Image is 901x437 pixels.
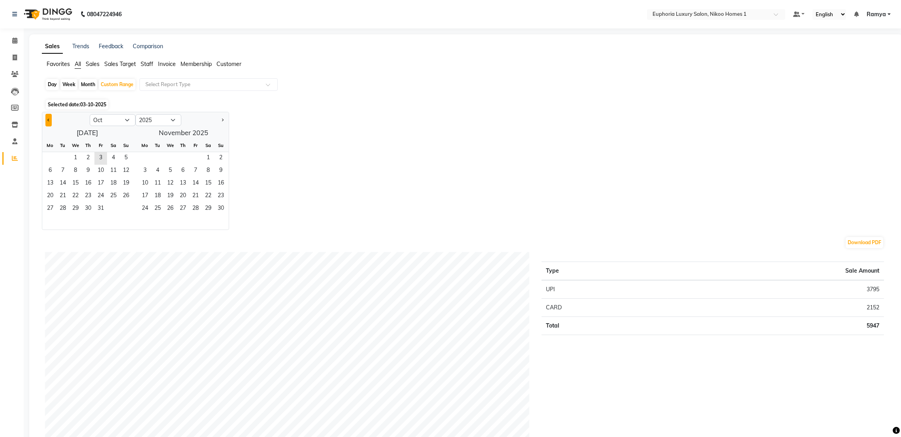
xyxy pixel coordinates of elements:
span: All [75,60,81,68]
span: 11 [151,177,164,190]
div: Sunday, October 12, 2025 [120,165,132,177]
span: 30 [82,203,94,215]
span: 03-10-2025 [80,102,106,107]
span: 23 [82,190,94,203]
div: Saturday, November 29, 2025 [202,203,214,215]
div: Saturday, November 22, 2025 [202,190,214,203]
span: 26 [120,190,132,203]
span: 25 [107,190,120,203]
span: 4 [151,165,164,177]
div: Friday, October 3, 2025 [94,152,107,165]
span: 28 [56,203,69,215]
div: Friday, October 24, 2025 [94,190,107,203]
td: CARD [542,299,668,317]
div: Su [120,139,132,152]
span: 25 [151,203,164,215]
div: Thursday, October 23, 2025 [82,190,94,203]
div: Custom Range [99,79,135,90]
span: 5 [120,152,132,165]
span: Sales Target [104,60,136,68]
div: Monday, October 13, 2025 [44,177,56,190]
span: 13 [177,177,189,190]
span: 21 [189,190,202,203]
span: 30 [214,203,227,215]
span: Selected date: [46,100,108,109]
span: 19 [120,177,132,190]
div: We [164,139,177,152]
span: 14 [56,177,69,190]
span: 16 [82,177,94,190]
div: Saturday, November 1, 2025 [202,152,214,165]
span: 6 [177,165,189,177]
span: 18 [107,177,120,190]
span: 4 [107,152,120,165]
span: 29 [202,203,214,215]
div: Wednesday, October 29, 2025 [69,203,82,215]
select: Select year [135,114,181,126]
span: 16 [214,177,227,190]
div: Friday, November 7, 2025 [189,165,202,177]
div: Friday, November 21, 2025 [189,190,202,203]
div: Friday, October 31, 2025 [94,203,107,215]
div: Wednesday, November 12, 2025 [164,177,177,190]
div: Wednesday, October 1, 2025 [69,152,82,165]
div: Monday, November 17, 2025 [139,190,151,203]
div: Th [82,139,94,152]
div: Thursday, November 13, 2025 [177,177,189,190]
span: 12 [120,165,132,177]
span: 29 [69,203,82,215]
div: Thursday, October 30, 2025 [82,203,94,215]
span: 7 [56,165,69,177]
div: Monday, October 20, 2025 [44,190,56,203]
span: Membership [181,60,212,68]
div: Monday, November 24, 2025 [139,203,151,215]
span: 17 [139,190,151,203]
span: Staff [141,60,153,68]
div: Week [60,79,77,90]
div: Fr [94,139,107,152]
span: 24 [94,190,107,203]
div: Thursday, November 27, 2025 [177,203,189,215]
span: 22 [202,190,214,203]
span: 9 [214,165,227,177]
button: Next month [219,114,226,126]
span: 26 [164,203,177,215]
span: 19 [164,190,177,203]
div: Sa [202,139,214,152]
div: Sa [107,139,120,152]
span: 20 [44,190,56,203]
div: Friday, November 14, 2025 [189,177,202,190]
div: Fr [189,139,202,152]
div: Sunday, October 5, 2025 [120,152,132,165]
span: 21 [56,190,69,203]
div: Saturday, October 18, 2025 [107,177,120,190]
div: Sunday, November 23, 2025 [214,190,227,203]
span: 2 [82,152,94,165]
div: Wednesday, October 22, 2025 [69,190,82,203]
button: Previous month [45,114,52,126]
span: 23 [214,190,227,203]
td: 5947 [668,317,884,335]
td: 2152 [668,299,884,317]
div: Mo [139,139,151,152]
div: Sunday, November 2, 2025 [214,152,227,165]
div: Sunday, November 16, 2025 [214,177,227,190]
span: 1 [202,152,214,165]
span: Sales [86,60,100,68]
span: 7 [189,165,202,177]
div: Tuesday, October 7, 2025 [56,165,69,177]
div: Tu [56,139,69,152]
a: Feedback [99,43,123,50]
th: Type [542,262,668,281]
td: Total [542,317,668,335]
button: Download PDF [846,237,883,248]
span: 11 [107,165,120,177]
div: Friday, October 17, 2025 [94,177,107,190]
div: Mo [44,139,56,152]
div: Th [177,139,189,152]
div: Tuesday, October 21, 2025 [56,190,69,203]
div: Sunday, November 30, 2025 [214,203,227,215]
img: logo [20,3,74,25]
span: Invoice [158,60,176,68]
div: Month [79,79,97,90]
